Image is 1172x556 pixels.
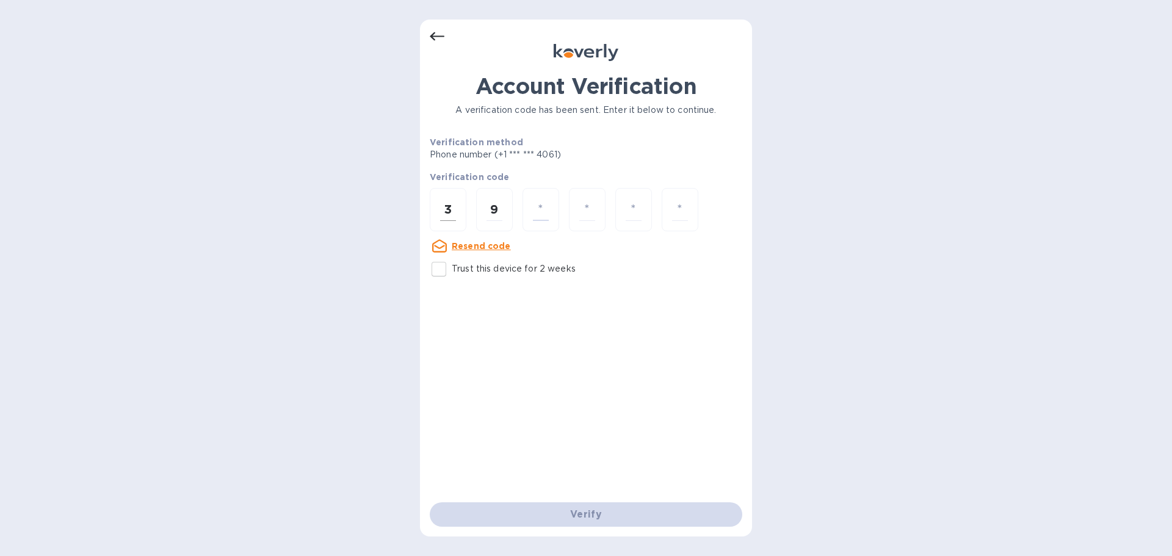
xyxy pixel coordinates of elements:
b: Verification method [430,137,523,147]
p: Trust this device for 2 weeks [452,262,576,275]
p: Verification code [430,171,742,183]
p: Phone number (+1 *** *** 4061) [430,148,654,161]
u: Resend code [452,241,511,251]
p: A verification code has been sent. Enter it below to continue. [430,104,742,117]
h1: Account Verification [430,73,742,99]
